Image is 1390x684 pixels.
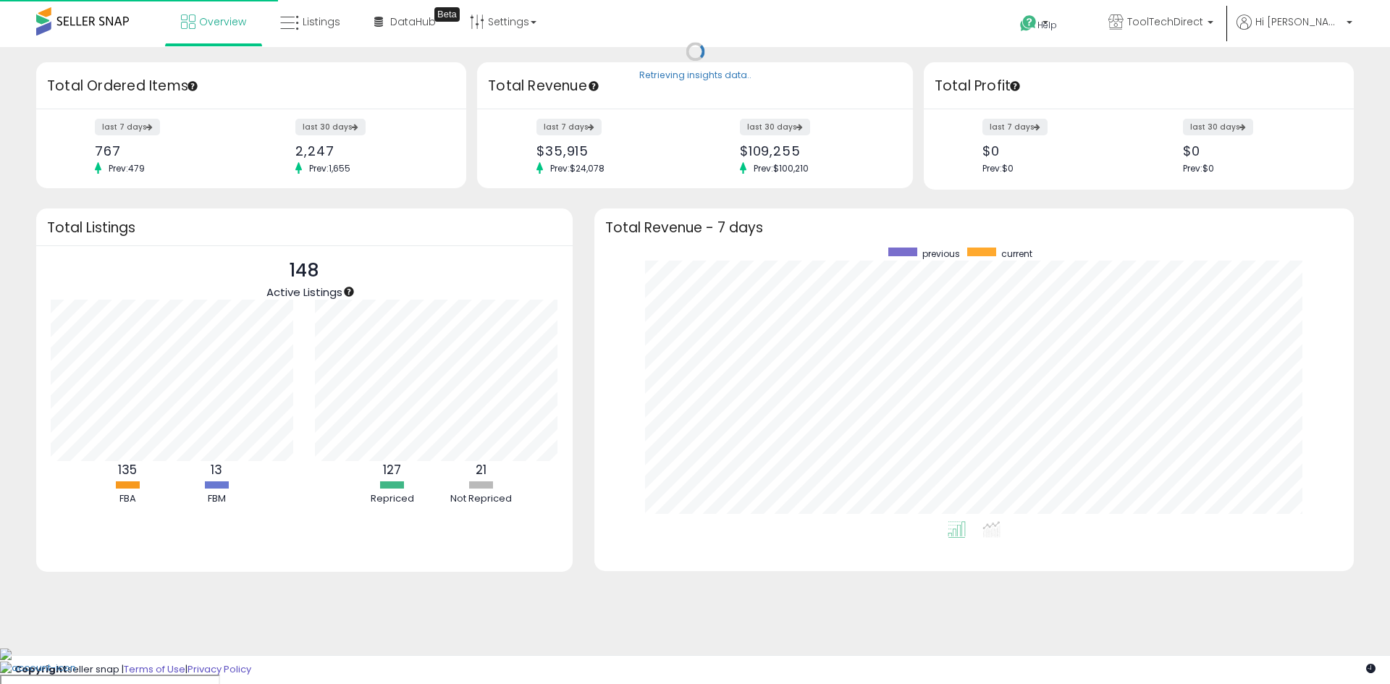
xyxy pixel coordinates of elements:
[266,284,342,300] span: Active Listings
[211,461,222,478] b: 13
[1183,119,1253,135] label: last 30 days
[1008,4,1085,47] a: Help
[84,492,171,506] div: FBA
[587,80,600,93] div: Tooltip anchor
[434,7,460,22] div: Tooltip anchor
[349,492,436,506] div: Repriced
[186,80,199,93] div: Tooltip anchor
[982,162,1014,174] span: Prev: $0
[47,76,455,96] h3: Total Ordered Items
[118,461,137,478] b: 135
[1019,14,1037,33] i: Get Help
[1237,14,1352,47] a: Hi [PERSON_NAME]
[982,143,1128,159] div: $0
[342,285,355,298] div: Tooltip anchor
[536,119,602,135] label: last 7 days
[605,222,1343,233] h3: Total Revenue - 7 days
[302,162,358,174] span: Prev: 1,655
[303,14,340,29] span: Listings
[95,143,240,159] div: 767
[101,162,152,174] span: Prev: 479
[390,14,436,29] span: DataHub
[740,119,810,135] label: last 30 days
[266,257,342,284] p: 148
[935,76,1343,96] h3: Total Profit
[295,143,441,159] div: 2,247
[488,76,902,96] h3: Total Revenue
[47,222,562,233] h3: Total Listings
[383,461,401,478] b: 127
[1183,143,1328,159] div: $0
[199,14,246,29] span: Overview
[639,69,751,83] div: Retrieving insights data..
[173,492,260,506] div: FBM
[476,461,486,478] b: 21
[746,162,816,174] span: Prev: $100,210
[295,119,366,135] label: last 30 days
[982,119,1048,135] label: last 7 days
[1037,19,1057,31] span: Help
[438,492,525,506] div: Not Repriced
[95,119,160,135] label: last 7 days
[740,143,888,159] div: $109,255
[1127,14,1203,29] span: ToolTechDirect
[1183,162,1214,174] span: Prev: $0
[543,162,612,174] span: Prev: $24,078
[922,248,960,260] span: previous
[1255,14,1342,29] span: Hi [PERSON_NAME]
[536,143,684,159] div: $35,915
[1008,80,1022,93] div: Tooltip anchor
[1001,248,1032,260] span: current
